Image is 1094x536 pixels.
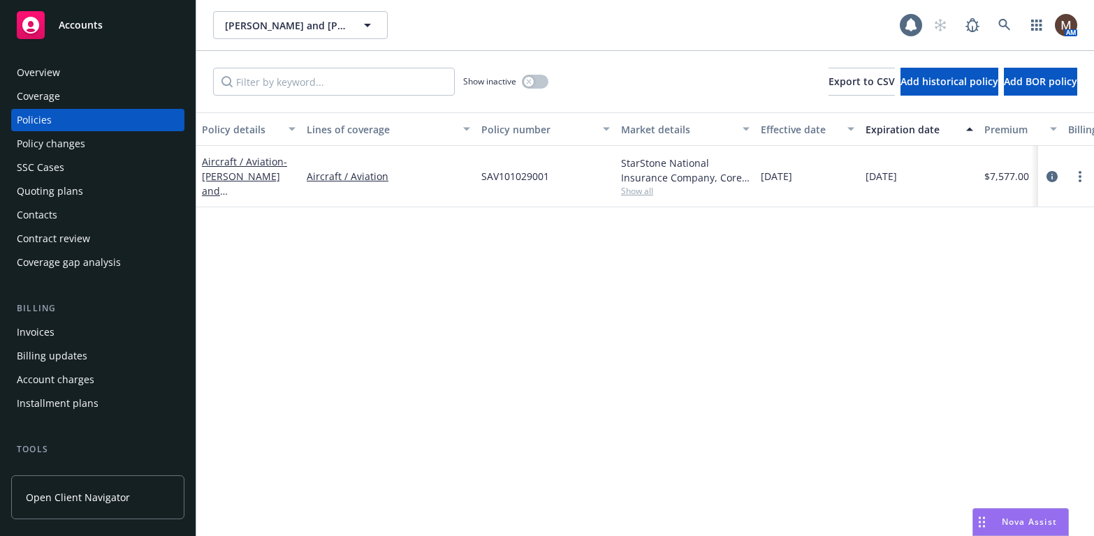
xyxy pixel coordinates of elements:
[17,321,54,343] div: Invoices
[11,109,184,131] a: Policies
[225,18,346,33] span: [PERSON_NAME] and [PERSON_NAME]
[755,112,860,146] button: Effective date
[11,204,184,226] a: Contacts
[979,112,1063,146] button: Premium
[11,133,184,155] a: Policy changes
[17,228,90,250] div: Contract review
[17,462,76,484] div: Manage files
[11,61,184,84] a: Overview
[866,169,897,184] span: [DATE]
[476,112,615,146] button: Policy number
[11,321,184,343] a: Invoices
[17,156,64,179] div: SSC Cases
[11,368,184,391] a: Account charges
[11,442,184,456] div: Tools
[621,156,750,185] div: StarStone National Insurance Company, Core Specialty, [GEOGRAPHIC_DATA] Aviation Underwriters
[1004,75,1077,88] span: Add BOR policy
[1044,168,1060,185] a: circleInformation
[26,490,130,505] span: Open Client Navigator
[11,251,184,274] a: Coverage gap analysis
[17,368,94,391] div: Account charges
[59,20,103,31] span: Accounts
[17,251,121,274] div: Coverage gap analysis
[202,122,280,137] div: Policy details
[11,85,184,107] a: Coverage
[1072,168,1088,185] a: more
[11,345,184,367] a: Billing updates
[17,85,60,107] div: Coverage
[17,204,57,226] div: Contacts
[615,112,755,146] button: Market details
[900,68,998,96] button: Add historical policy
[11,392,184,415] a: Installment plans
[926,11,954,39] a: Start snowing
[307,169,470,184] a: Aircraft / Aviation
[17,133,85,155] div: Policy changes
[196,112,301,146] button: Policy details
[11,301,184,315] div: Billing
[761,169,792,184] span: [DATE]
[866,122,958,137] div: Expiration date
[17,61,60,84] div: Overview
[301,112,476,146] button: Lines of coverage
[17,180,83,202] div: Quoting plans
[213,68,455,96] input: Filter by keyword...
[11,462,184,484] a: Manage files
[958,11,986,39] a: Report a Bug
[463,75,516,87] span: Show inactive
[307,122,455,137] div: Lines of coverage
[829,75,895,88] span: Export to CSV
[17,345,87,367] div: Billing updates
[829,68,895,96] button: Export to CSV
[17,392,99,415] div: Installment plans
[17,109,52,131] div: Policies
[621,122,734,137] div: Market details
[860,112,979,146] button: Expiration date
[973,509,991,535] div: Drag to move
[972,508,1069,536] button: Nova Assist
[900,75,998,88] span: Add historical policy
[11,228,184,250] a: Contract review
[621,185,750,197] span: Show all
[11,180,184,202] a: Quoting plans
[11,6,184,45] a: Accounts
[1023,11,1051,39] a: Switch app
[1055,14,1077,36] img: photo
[11,156,184,179] a: SSC Cases
[1004,68,1077,96] button: Add BOR policy
[991,11,1019,39] a: Search
[202,155,287,212] a: Aircraft / Aviation
[481,122,595,137] div: Policy number
[984,122,1042,137] div: Premium
[1002,516,1057,528] span: Nova Assist
[984,169,1029,184] span: $7,577.00
[213,11,388,39] button: [PERSON_NAME] and [PERSON_NAME]
[761,122,839,137] div: Effective date
[481,169,549,184] span: SAV101029001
